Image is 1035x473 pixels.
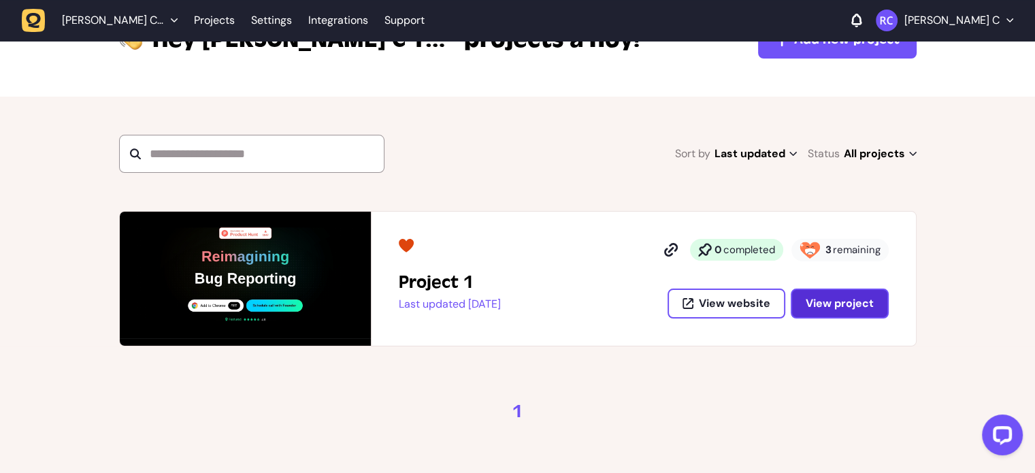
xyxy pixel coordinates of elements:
iframe: LiveChat chat widget [971,409,1028,466]
img: Project 1 [120,212,371,346]
button: View website [668,289,785,319]
button: [PERSON_NAME] C [876,10,1013,31]
button: [PERSON_NAME] C Team [22,8,186,33]
a: 1 [512,401,523,423]
strong: 3 [825,243,832,257]
p: Last updated [DATE] [399,297,501,311]
strong: 0 [714,243,722,257]
span: completed [723,243,775,257]
a: Integrations [308,8,368,33]
a: Settings [251,8,292,33]
button: View project [791,289,889,319]
a: Projects [194,8,235,33]
h2: Project 1 [399,272,501,293]
span: View project [806,298,874,309]
span: Last updated [714,144,797,163]
span: Sort by [675,144,710,163]
span: All projects [844,144,917,163]
span: remaining [833,243,881,257]
p: [PERSON_NAME] C [904,14,1000,27]
span: View website [699,298,770,309]
img: Richa C [876,10,898,31]
span: Richa C Team [62,14,164,27]
a: Support [384,14,425,27]
span: Status [808,144,840,163]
